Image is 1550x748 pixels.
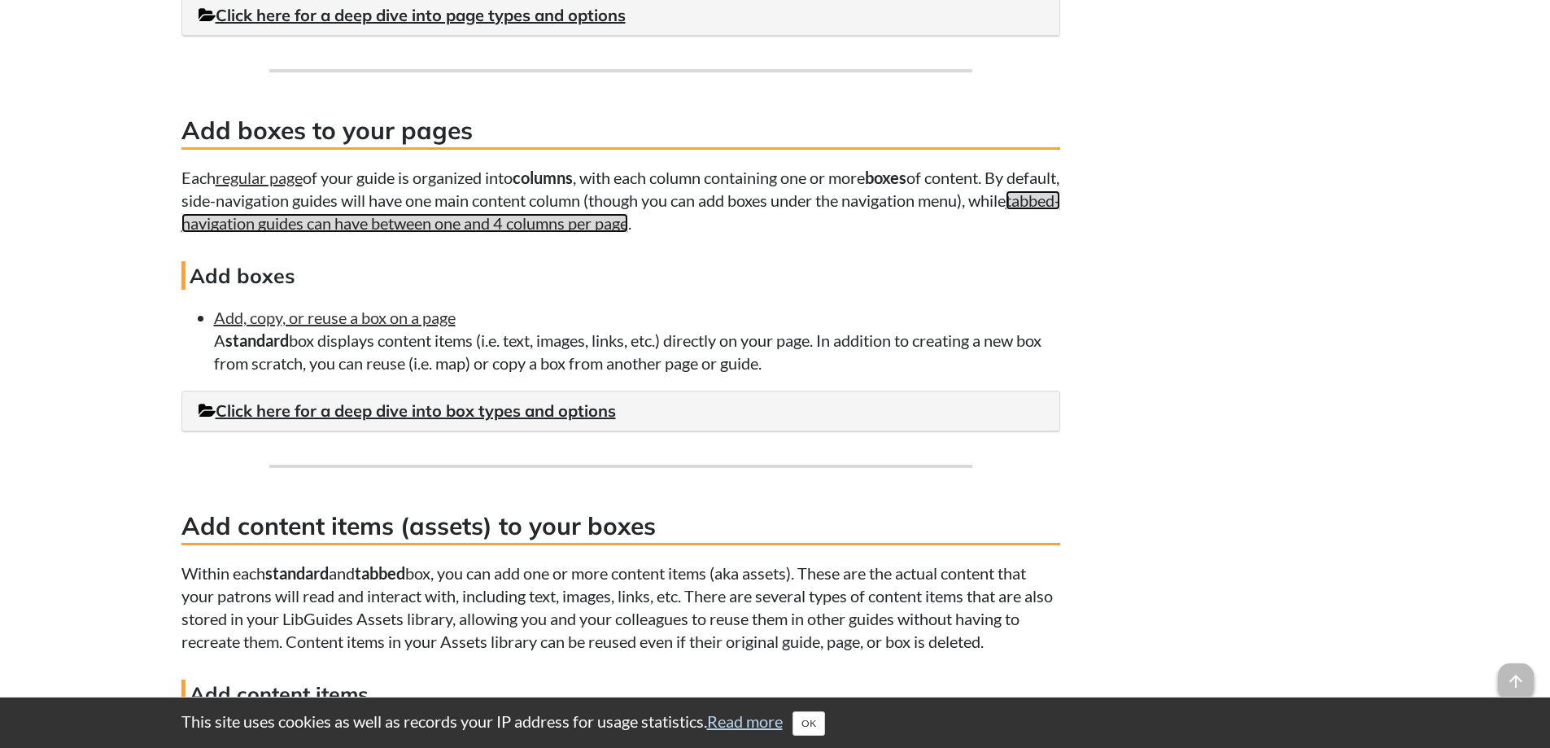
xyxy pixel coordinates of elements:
button: Close [792,711,825,736]
a: Click here for a deep dive into page types and options [199,5,626,25]
p: Each of your guide is organized into , with each column containing one or more of content. By def... [181,166,1060,234]
a: tabbed-navigation guides can have between one and 4 columns per page [181,190,1060,233]
h4: Add boxes [181,261,1060,290]
p: Within each and box, you can add one or more content items (aka assets). These are the actual con... [181,562,1060,653]
div: This site uses cookies as well as records your IP address for usage statistics. [165,710,1386,736]
strong: tabbed [355,563,405,583]
strong: standard [225,330,289,350]
h3: Add boxes to your pages [181,113,1060,150]
li: A box displays content items (i.e. text, images, links, etc.) directly on your page. In addition ... [214,306,1060,374]
a: Read more [707,711,783,731]
h3: Add content items (assets) to your boxes [181,509,1060,545]
a: regular page [216,168,303,187]
span: arrow_upward [1498,663,1534,699]
strong: boxes [865,168,906,187]
a: Add, copy, or reuse a box on a page [214,308,456,327]
h4: Add content items [181,680,1060,708]
a: arrow_upward [1498,665,1534,685]
strong: columns [513,168,573,187]
a: Click here for a deep dive into box types and options [199,400,616,421]
strong: standard [265,563,329,583]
